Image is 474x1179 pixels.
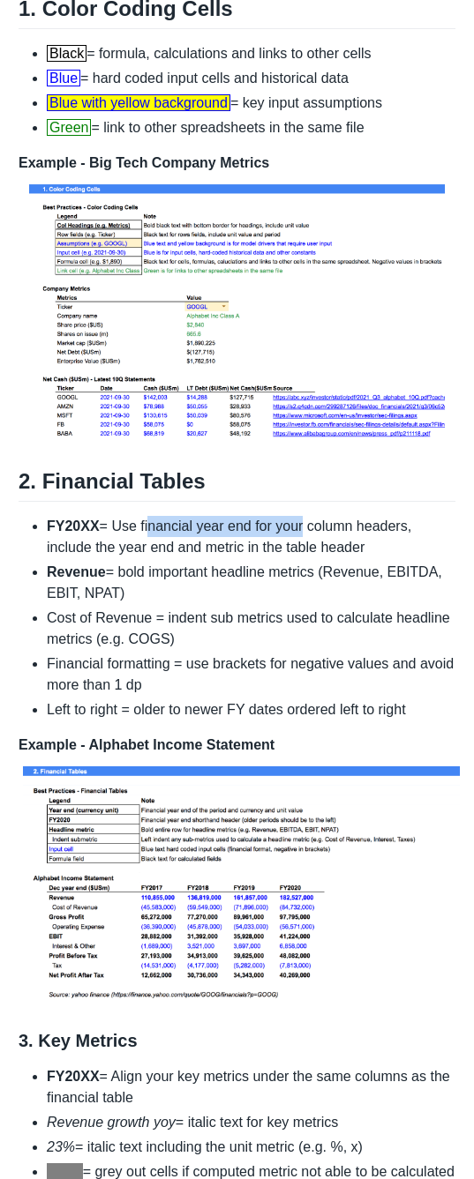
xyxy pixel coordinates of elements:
strong: Revenue [47,564,106,579]
span: Blue with yellow background [47,94,230,111]
li: Left to right = older to newer FY dates ordered left to right [47,699,455,720]
li: = key input assumptions [47,93,455,114]
em: Revenue growth yoy [47,1115,176,1130]
li: Financial formatting = use brackets for negative values and avoid more than 1 dp [47,653,455,696]
li: = link to other spreadsheets in the same file [47,117,455,138]
strong: FY20XX [47,1069,100,1084]
li: = Use financial year end for your column headers, include the year end and metric in the table he... [47,516,455,558]
strong: FY20XX [47,519,100,534]
strong: Example - Alphabet Income Statement [19,737,275,752]
span: Green [47,119,91,136]
li: = formula, calculations and links to other cells [47,43,455,64]
img: TABLE [19,756,464,1008]
img: COLORCODE [25,174,449,447]
li: = bold important headline metrics (Revenue, EBITDA, EBIT, NPAT) [47,562,455,604]
li: = Align your key metrics under the same columns as the financial table [47,1066,455,1108]
h2: 2. Financial Tables [19,468,455,502]
li: = italic text for key metrics [47,1112,455,1133]
strong: Example - Big Tech Company Metrics [19,155,269,170]
span: Black [47,45,87,62]
em: 23% [47,1139,75,1154]
li: = italic text including the unit metric (e.g. %, x) [47,1137,455,1158]
li: Cost of Revenue = indent sub metrics used to calculate headline metrics (e.g. COGS) [47,608,455,650]
h3: 3. Key Metrics [19,1030,455,1052]
span: Blue [47,70,80,86]
li: = hard coded input cells and historical data [47,68,455,89]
